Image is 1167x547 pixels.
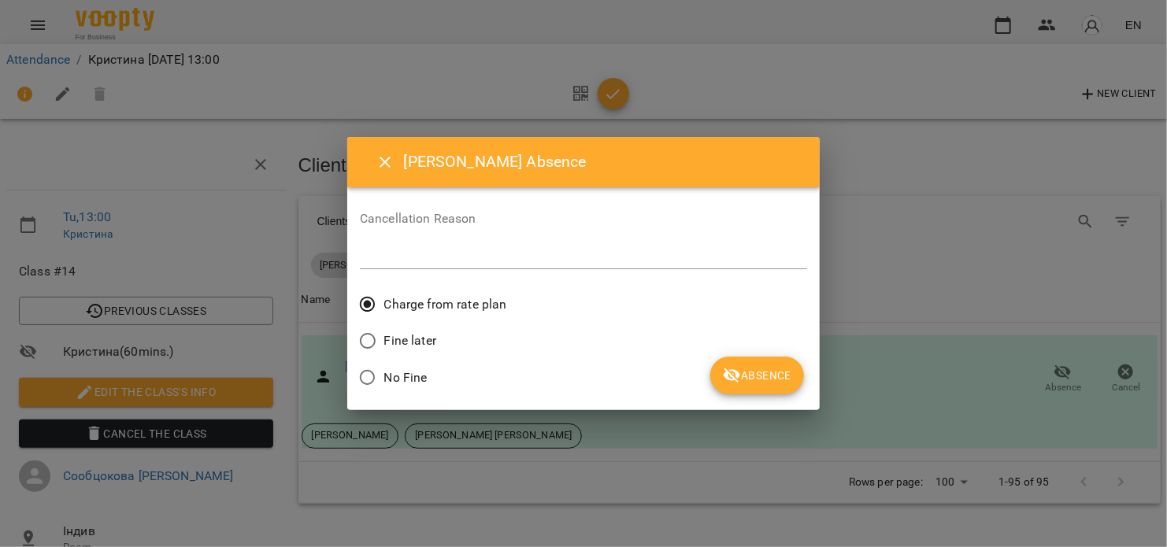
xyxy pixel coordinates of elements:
button: Close [366,143,404,181]
h6: [PERSON_NAME] Absence [404,150,801,174]
span: No Fine [384,368,428,387]
button: Absence [710,357,804,394]
span: Fine later [384,331,436,350]
span: Charge from rate plan [384,295,507,314]
label: Cancellation Reason [360,213,807,225]
span: Absence [723,366,791,385]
